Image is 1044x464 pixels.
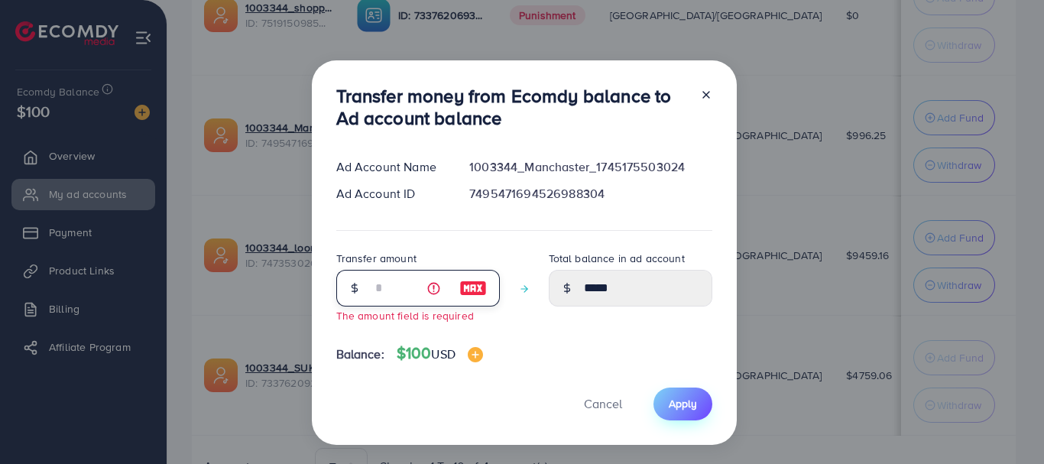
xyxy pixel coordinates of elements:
[324,185,458,203] div: Ad Account ID
[669,396,697,411] span: Apply
[457,185,724,203] div: 7495471694526988304
[431,346,455,362] span: USD
[336,85,688,129] h3: Transfer money from Ecomdy balance to Ad account balance
[979,395,1033,453] iframe: Chat
[549,251,685,266] label: Total balance in ad account
[584,395,622,412] span: Cancel
[565,388,641,420] button: Cancel
[336,308,474,323] small: The amount field is required
[459,279,487,297] img: image
[397,344,483,363] h4: $100
[457,158,724,176] div: 1003344_Manchaster_1745175503024
[468,347,483,362] img: image
[336,251,417,266] label: Transfer amount
[324,158,458,176] div: Ad Account Name
[653,388,712,420] button: Apply
[336,346,384,363] span: Balance:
